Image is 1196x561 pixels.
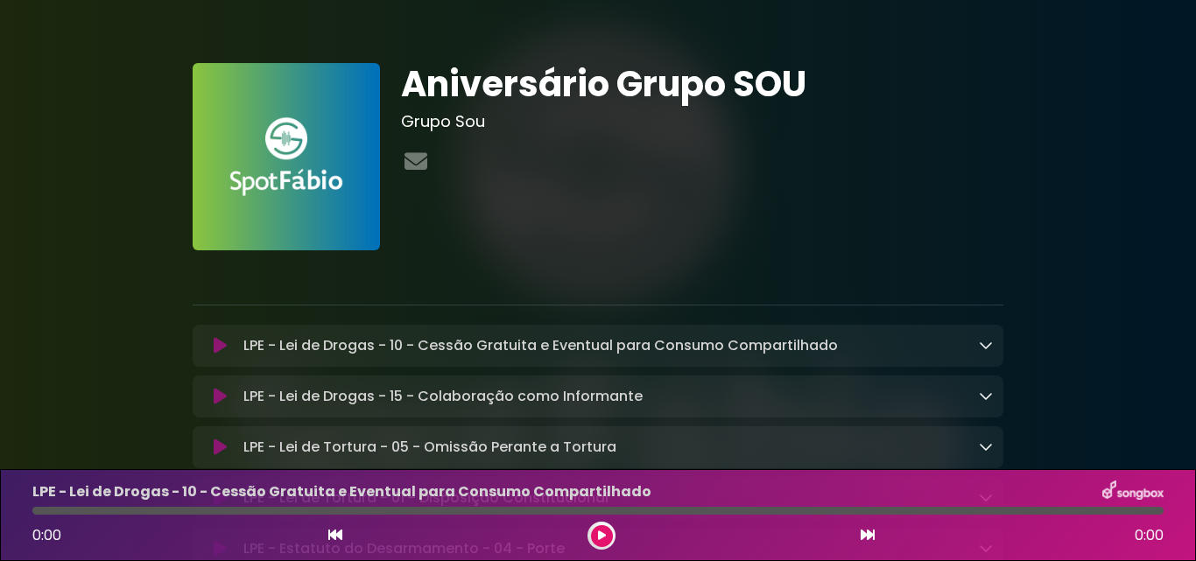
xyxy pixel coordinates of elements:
h1: Aniversário Grupo SOU [401,63,1004,105]
span: 0:00 [32,525,61,545]
p: LPE - Lei de Drogas - 15 - Colaboração como Informante [243,386,643,407]
span: 0:00 [1135,525,1164,546]
p: LPE - Lei de Drogas - 10 - Cessão Gratuita e Eventual para Consumo Compartilhado [243,335,838,356]
img: FAnVhLgaRSStWruMDZa6 [193,63,380,250]
img: songbox-logo-white.png [1102,480,1164,503]
h3: Grupo Sou [401,112,1004,131]
p: LPE - Lei de Drogas - 10 - Cessão Gratuita e Eventual para Consumo Compartilhado [32,481,651,502]
p: LPE - Lei de Tortura - 05 - Omissão Perante a Tortura [243,437,616,458]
